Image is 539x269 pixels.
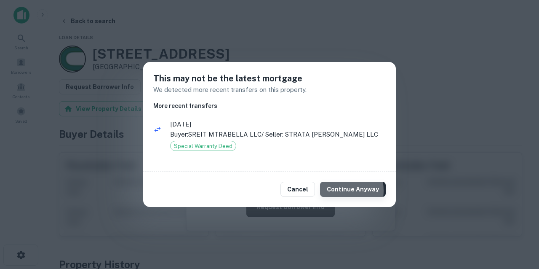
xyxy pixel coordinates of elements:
[170,141,236,151] div: Special Warranty Deed
[170,119,386,129] span: [DATE]
[153,85,386,95] p: We detected more recent transfers on this property.
[170,129,386,140] p: Buyer: SREIT MTRABELLA LLC / Seller: STRATA [PERSON_NAME] LLC
[171,142,236,151] span: Special Warranty Deed
[497,202,539,242] iframe: Chat Widget
[153,101,386,110] h6: More recent transfers
[153,72,386,85] h5: This may not be the latest mortgage
[320,182,386,197] button: Continue Anyway
[280,182,315,197] button: Cancel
